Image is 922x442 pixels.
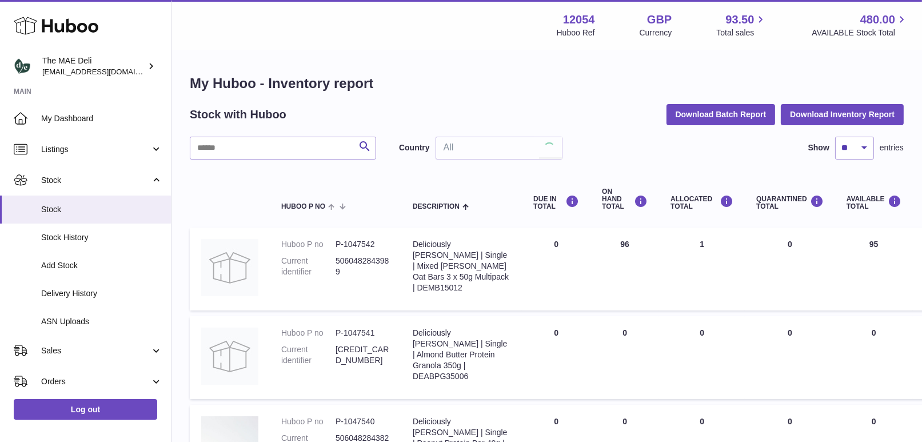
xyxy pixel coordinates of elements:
span: Stock [41,175,150,186]
span: 480.00 [860,12,895,27]
dt: Huboo P no [281,239,336,250]
span: Sales [41,345,150,356]
dd: [CREDIT_CARD_NUMBER] [336,344,390,366]
div: The MAE Deli [42,55,145,77]
span: [EMAIL_ADDRESS][DOMAIN_NAME] [42,67,168,76]
a: 480.00 AVAILABLE Stock Total [812,12,908,38]
td: 96 [590,228,659,310]
span: 93.50 [725,12,754,27]
div: ON HAND Total [602,188,648,211]
h1: My Huboo - Inventory report [190,74,904,93]
span: Total sales [716,27,767,38]
img: product image [201,328,258,385]
span: Delivery History [41,288,162,299]
span: Listings [41,144,150,155]
div: Deliciously [PERSON_NAME] | Single | Mixed [PERSON_NAME] Oat Bars 3 x 50g Multipack | DEMB15012 [413,239,510,293]
span: AVAILABLE Stock Total [812,27,908,38]
td: 95 [835,228,913,310]
div: QUARANTINED Total [756,195,824,210]
dd: P-1047540 [336,416,390,427]
label: Show [808,142,829,153]
dd: 5060482843989 [336,256,390,277]
span: ASN Uploads [41,316,162,327]
span: 0 [788,328,792,337]
span: Description [413,203,460,210]
dt: Current identifier [281,344,336,366]
div: AVAILABLE Total [847,195,901,210]
dt: Huboo P no [281,416,336,427]
label: Country [399,142,430,153]
td: 0 [522,316,590,399]
dt: Current identifier [281,256,336,277]
dd: P-1047542 [336,239,390,250]
a: 93.50 Total sales [716,12,767,38]
span: 0 [788,417,792,426]
div: ALLOCATED Total [670,195,733,210]
span: entries [880,142,904,153]
div: Currency [640,27,672,38]
strong: 12054 [563,12,595,27]
div: Huboo Ref [557,27,595,38]
strong: GBP [647,12,672,27]
div: Deliciously [PERSON_NAME] | Single | Almond Butter Protein Granola 350g | DEABPG35006 [413,328,510,381]
td: 0 [522,228,590,310]
span: Add Stock [41,260,162,271]
td: 0 [590,316,659,399]
a: Log out [14,399,157,420]
td: 0 [835,316,913,399]
span: Orders [41,376,150,387]
div: DUE IN TOTAL [533,195,579,210]
span: Stock [41,204,162,215]
span: 0 [788,240,792,249]
img: logistics@deliciouslyella.com [14,58,31,75]
td: 1 [659,228,745,310]
button: Download Inventory Report [781,104,904,125]
span: My Dashboard [41,113,162,124]
td: 0 [659,316,745,399]
dt: Huboo P no [281,328,336,339]
dd: P-1047541 [336,328,390,339]
img: product image [201,239,258,296]
h2: Stock with Huboo [190,107,286,122]
span: Stock History [41,232,162,243]
button: Download Batch Report [666,104,776,125]
span: Huboo P no [281,203,325,210]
